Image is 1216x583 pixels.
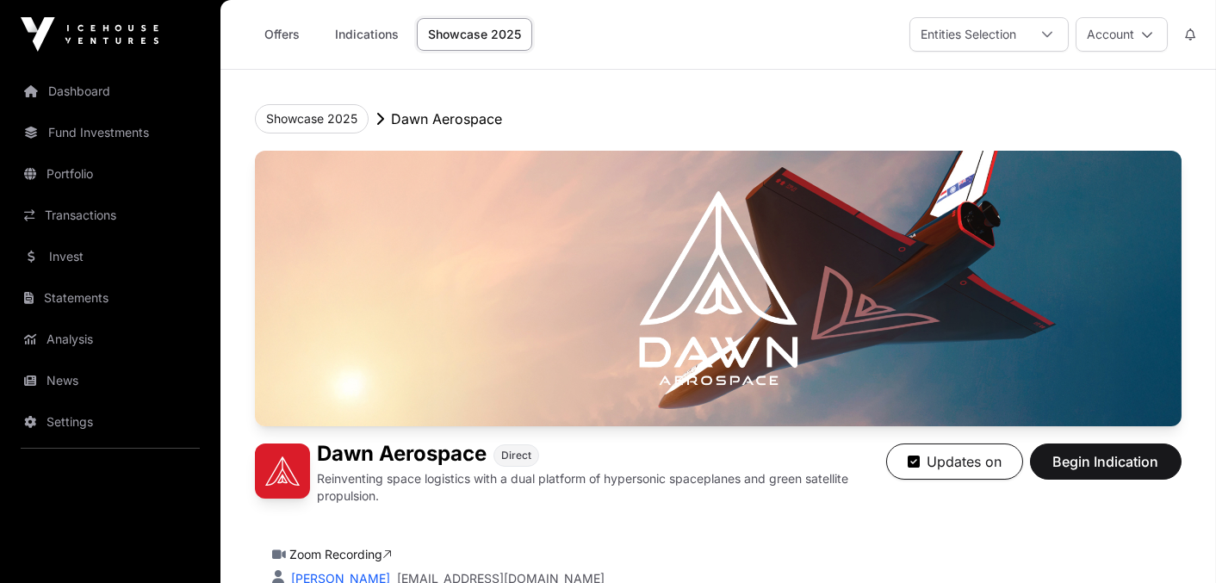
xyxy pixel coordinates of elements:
iframe: Chat Widget [1130,500,1216,583]
a: Statements [14,279,207,317]
img: Dawn Aerospace [255,151,1182,426]
a: Portfolio [14,155,207,193]
a: Dashboard [14,72,207,110]
img: Dawn Aerospace [255,443,310,499]
img: Icehouse Ventures Logo [21,17,158,52]
button: Updates on [886,443,1023,480]
a: Invest [14,238,207,276]
a: Fund Investments [14,114,207,152]
div: Entities Selection [910,18,1027,51]
a: Indications [324,18,410,51]
a: Offers [248,18,317,51]
a: Settings [14,403,207,441]
a: News [14,362,207,400]
p: Reinventing space logistics with a dual platform of hypersonic spaceplanes and green satellite pr... [317,470,886,505]
button: Begin Indication [1030,443,1182,480]
a: Zoom Recording [289,547,392,561]
span: Begin Indication [1052,451,1160,472]
a: Analysis [14,320,207,358]
p: Dawn Aerospace [391,109,502,129]
a: Begin Indication [1030,461,1182,478]
a: Showcase 2025 [417,18,532,51]
h1: Dawn Aerospace [317,443,487,467]
a: Transactions [14,196,207,234]
span: Direct [501,449,531,462]
button: Account [1076,17,1168,52]
button: Showcase 2025 [255,104,369,133]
